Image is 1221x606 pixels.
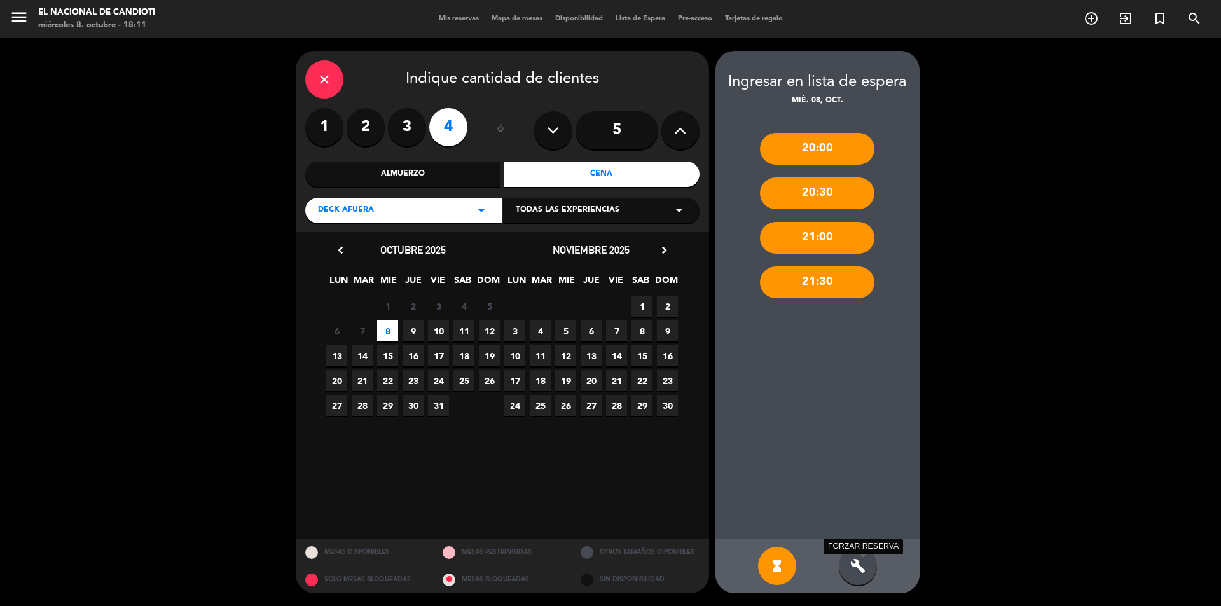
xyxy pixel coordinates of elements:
[555,395,576,416] span: 26
[530,370,551,391] span: 18
[581,345,602,366] span: 13
[428,320,449,341] span: 10
[1152,11,1168,26] i: turned_in_not
[657,320,678,341] span: 9
[657,345,678,366] span: 16
[403,370,424,391] span: 23
[352,320,373,341] span: 7
[326,370,347,391] span: 20
[328,273,349,294] span: LUN
[428,296,449,317] span: 3
[631,395,652,416] span: 29
[403,273,424,294] span: JUE
[453,370,474,391] span: 25
[504,345,525,366] span: 10
[1187,11,1202,26] i: search
[485,15,549,22] span: Mapa de mesas
[630,273,651,294] span: SAB
[506,273,527,294] span: LUN
[760,266,874,298] div: 21:30
[428,345,449,366] span: 17
[388,108,426,146] label: 3
[609,15,672,22] span: Lista de Espera
[377,296,398,317] span: 1
[553,244,630,256] span: noviembre 2025
[326,395,347,416] span: 27
[657,370,678,391] span: 23
[555,345,576,366] span: 12
[452,273,473,294] span: SAB
[556,273,577,294] span: MIE
[715,70,920,95] div: Ingresar en lista de espera
[377,370,398,391] span: 22
[581,273,602,294] span: JUE
[715,95,920,107] div: mié. 08, oct.
[850,558,866,574] i: build
[474,203,489,218] i: arrow_drop_down
[606,370,627,391] span: 21
[504,320,525,341] span: 3
[403,395,424,416] span: 30
[1084,11,1099,26] i: add_circle_outline
[380,244,446,256] span: octubre 2025
[428,395,449,416] span: 31
[581,395,602,416] span: 27
[296,566,434,593] div: SOLO MESAS BLOQUEADAS
[403,345,424,366] span: 16
[504,370,525,391] span: 17
[378,273,399,294] span: MIE
[581,370,602,391] span: 20
[433,539,571,566] div: MESAS RESTRINGIDAS
[571,566,709,593] div: SIN DISPONIBILIDAD
[352,395,373,416] span: 28
[353,273,374,294] span: MAR
[549,15,609,22] span: Disponibilidad
[326,320,347,341] span: 6
[631,320,652,341] span: 8
[317,72,332,87] i: close
[453,320,474,341] span: 11
[377,345,398,366] span: 15
[403,296,424,317] span: 2
[479,345,500,366] span: 19
[347,108,385,146] label: 2
[530,320,551,341] span: 4
[10,8,29,27] i: menu
[377,320,398,341] span: 8
[403,320,424,341] span: 9
[305,60,700,99] div: Indique cantidad de clientes
[352,370,373,391] span: 21
[504,395,525,416] span: 24
[769,558,785,574] i: hourglass_full
[334,244,347,257] i: chevron_left
[760,177,874,209] div: 20:30
[432,15,485,22] span: Mis reservas
[377,395,398,416] span: 29
[326,345,347,366] span: 13
[606,395,627,416] span: 28
[760,133,874,165] div: 20:00
[555,370,576,391] span: 19
[479,370,500,391] span: 26
[571,539,709,566] div: OTROS TAMAÑOS DIPONIBLES
[453,296,474,317] span: 4
[581,320,602,341] span: 6
[1118,11,1133,26] i: exit_to_app
[305,108,343,146] label: 1
[631,370,652,391] span: 22
[631,296,652,317] span: 1
[606,320,627,341] span: 7
[305,162,501,187] div: Almuerzo
[504,162,700,187] div: Cena
[657,395,678,416] span: 30
[672,15,719,22] span: Pre-acceso
[530,345,551,366] span: 11
[480,108,521,153] div: ó
[38,19,155,32] div: miércoles 8. octubre - 18:11
[318,204,374,217] span: DECK AFUERA
[824,539,903,554] div: FORZAR RESERVA
[352,345,373,366] span: 14
[655,273,676,294] span: DOM
[631,345,652,366] span: 15
[760,222,874,254] div: 21:00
